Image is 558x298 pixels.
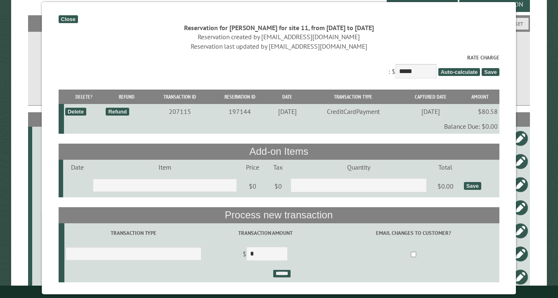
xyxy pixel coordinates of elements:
th: Process new transaction [59,207,499,223]
div: : $ [59,54,499,80]
div: Save [464,182,481,190]
td: $0.00 [428,175,463,198]
div: Reservation created by [EMAIL_ADDRESS][DOMAIN_NAME] [59,32,499,41]
th: Transaction ID [149,90,211,104]
th: Refund [105,90,149,104]
div: Close [59,15,78,23]
div: 20 [35,134,61,142]
th: Site [32,112,63,127]
small: © Campground Commander LLC. All rights reserved. [232,289,326,294]
label: Email changes to customer? [330,229,498,237]
span: Save [482,68,499,76]
td: Total [428,160,463,175]
div: 21 [35,250,61,258]
div: 23 [35,203,61,212]
th: Transaction Type [306,90,401,104]
label: Transaction Type [66,229,201,237]
span: Auto-calculate [438,68,480,76]
th: Delete? [64,90,105,104]
td: $0 [238,175,267,198]
th: Add-on Items [59,144,499,159]
div: 9 [35,273,61,281]
td: Date [64,160,92,175]
td: [DATE] [401,104,461,119]
td: Balance Due: $0.00 [64,119,499,134]
td: Tax [267,160,289,175]
h2: Filters [28,15,530,31]
div: Delete [65,108,86,116]
label: Rate Charge [59,54,499,61]
div: 18 [35,157,61,166]
td: 207115 [149,104,211,119]
td: 197144 [211,104,270,119]
div: 11 [35,227,61,235]
td: [DATE] [270,104,306,119]
div: Reservation last updated by [EMAIL_ADDRESS][DOMAIN_NAME] [59,42,499,51]
td: $80.58 [461,104,499,119]
td: CreditCardPayment [306,104,401,119]
th: Captured Date [401,90,461,104]
td: $0 [267,175,289,198]
div: Reservation for [PERSON_NAME] for site 11, from [DATE] to [DATE] [59,23,499,32]
div: 25 [35,180,61,189]
td: $ [203,243,328,266]
td: Price [238,160,267,175]
th: Amount [461,90,499,104]
div: Refund [106,108,130,116]
td: Quantity [289,160,428,175]
td: Item [92,160,238,175]
th: Date [270,90,306,104]
label: Transaction Amount [204,229,327,237]
button: Reset [504,18,529,30]
th: Reservation ID [211,90,270,104]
